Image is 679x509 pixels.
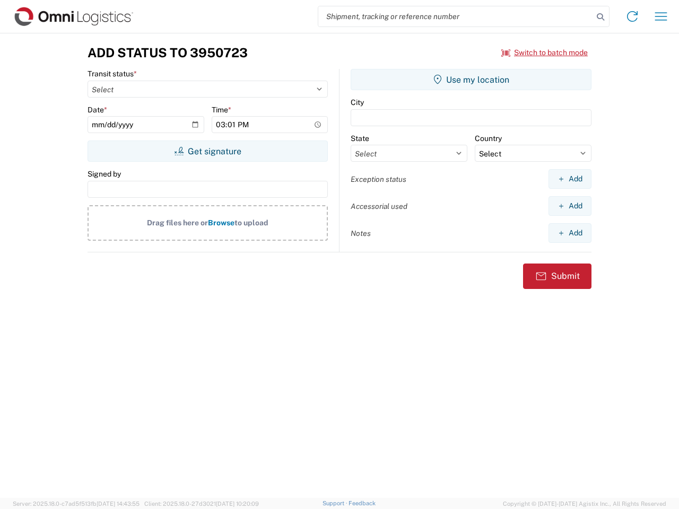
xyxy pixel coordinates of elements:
[351,98,364,107] label: City
[234,218,268,227] span: to upload
[88,105,107,115] label: Date
[349,500,376,506] a: Feedback
[523,264,591,289] button: Submit
[351,134,369,143] label: State
[549,196,591,216] button: Add
[208,218,234,227] span: Browse
[351,201,407,211] label: Accessorial used
[88,69,137,78] label: Transit status
[144,501,259,507] span: Client: 2025.18.0-27d3021
[323,500,349,506] a: Support
[147,218,208,227] span: Drag files here or
[351,174,406,184] label: Exception status
[88,45,248,60] h3: Add Status to 3950723
[549,223,591,243] button: Add
[475,134,502,143] label: Country
[351,69,591,90] button: Use my location
[88,169,121,179] label: Signed by
[318,6,593,27] input: Shipment, tracking or reference number
[351,229,371,238] label: Notes
[216,501,259,507] span: [DATE] 10:20:09
[549,169,591,189] button: Add
[13,501,140,507] span: Server: 2025.18.0-c7ad5f513fb
[503,499,666,508] span: Copyright © [DATE]-[DATE] Agistix Inc., All Rights Reserved
[88,141,328,162] button: Get signature
[501,44,588,62] button: Switch to batch mode
[97,501,140,507] span: [DATE] 14:43:55
[212,105,231,115] label: Time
